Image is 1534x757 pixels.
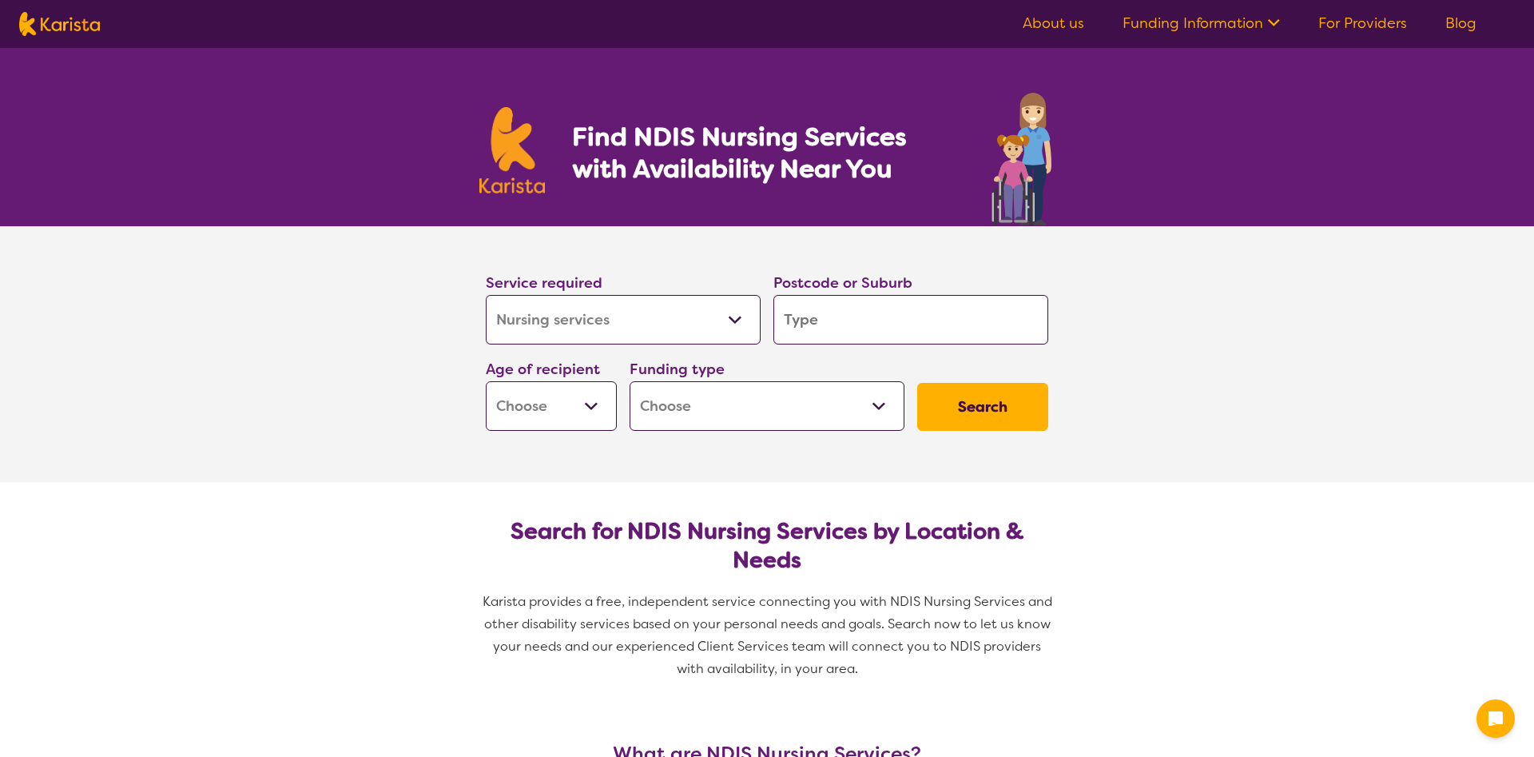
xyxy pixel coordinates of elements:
img: Karista logo [479,107,545,193]
label: Service required [486,273,602,293]
img: nursing [988,86,1055,226]
h1: Find NDIS Nursing Services with Availability Near You [572,121,939,185]
a: Blog [1445,14,1476,33]
label: Postcode or Suburb [773,273,912,293]
label: Age of recipient [486,360,600,379]
h2: Search for NDIS Nursing Services by Location & Needs [499,517,1035,575]
a: For Providers [1318,14,1407,33]
input: Type [773,295,1048,345]
span: Karista provides a free, independent service connecting you with NDIS Nursing Services and other ... [483,593,1055,677]
label: Funding type [630,360,725,379]
button: Search [917,383,1048,431]
a: About us [1023,14,1084,33]
img: Karista logo [19,12,100,36]
a: Funding Information [1123,14,1280,33]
